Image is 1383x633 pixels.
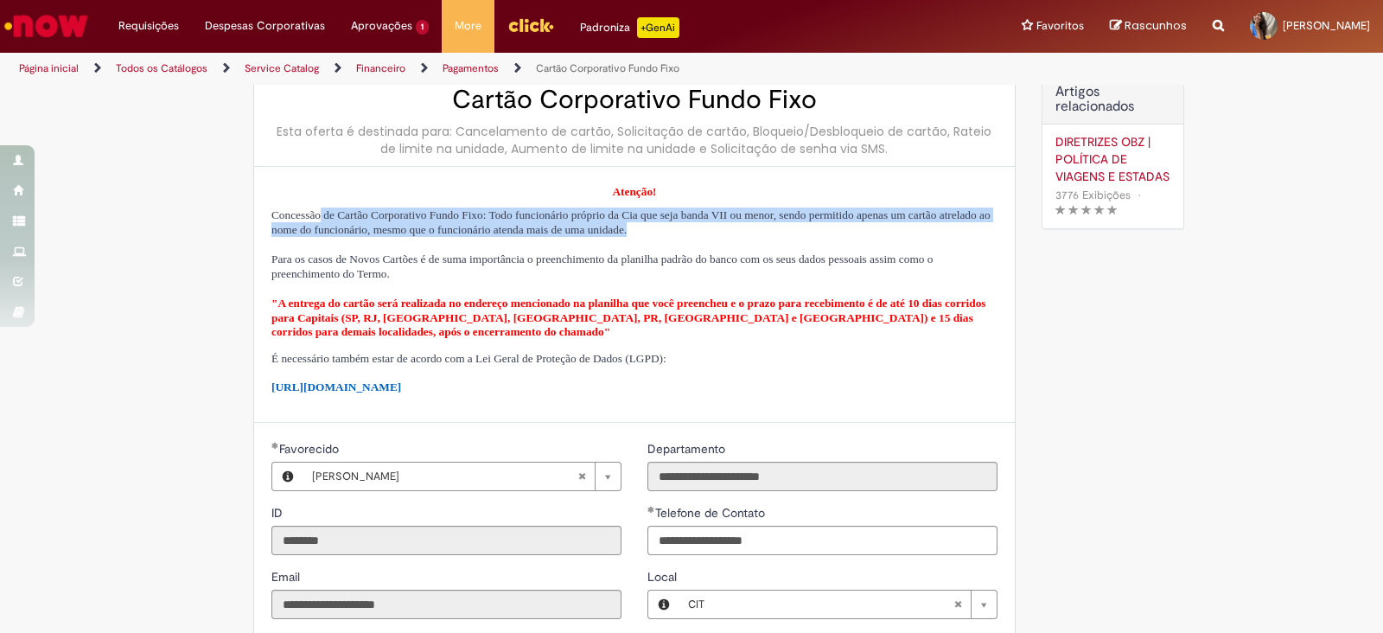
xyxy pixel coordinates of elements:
[647,569,680,585] span: Local
[271,526,621,555] input: ID
[271,504,286,521] label: Somente leitura - ID
[507,12,554,38] img: click_logo_yellow_360x200.png
[271,505,286,521] span: Somente leitura - ID
[648,591,679,618] button: Local, Visualizar este registro CIT
[271,569,303,585] span: Somente leitura - Email
[1036,17,1084,35] span: Favoritos
[312,463,577,490] span: [PERSON_NAME]
[647,441,729,457] span: Somente leitura - Departamento
[19,61,79,75] a: Página inicial
[1055,133,1170,185] a: DIRETRIZES OBZ | POLÍTICA DE VIAGENS E ESTADAS
[688,591,953,618] span: CIT
[279,441,342,457] span: Necessários - Favorecido
[637,17,679,38] p: +GenAi
[443,61,499,75] a: Pagamentos
[351,17,412,35] span: Aprovações
[205,17,325,35] span: Despesas Corporativas
[1134,183,1144,207] span: •
[536,61,679,75] a: Cartão Corporativo Fundo Fixo
[271,352,666,365] span: É necessário também estar de acordo com a Lei Geral de Proteção de Dados (LGPD):
[271,442,279,449] span: Obrigatório Preenchido
[455,17,481,35] span: More
[612,185,656,198] span: Atenção!
[356,61,405,75] a: Financeiro
[1110,18,1187,35] a: Rascunhos
[13,53,909,85] ul: Trilhas de página
[303,463,621,490] a: [PERSON_NAME]Limpar campo Favorecido
[580,17,679,38] div: Padroniza
[1125,17,1187,34] span: Rascunhos
[271,380,401,393] a: [URL][DOMAIN_NAME]
[1055,85,1170,115] h3: Artigos relacionados
[271,123,997,157] div: Esta oferta é destinada para: Cancelamento de cartão, Solicitação de cartão, Bloqueio/Desbloqueio...
[118,17,179,35] span: Requisições
[271,590,621,619] input: Email
[679,591,997,618] a: CITLimpar campo Local
[1055,188,1131,202] span: 3776 Exibições
[2,9,91,43] img: ServiceNow
[647,506,655,513] span: Obrigatório Preenchido
[271,86,997,114] h2: Cartão Corporativo Fundo Fixo
[647,440,729,457] label: Somente leitura - Departamento
[116,61,207,75] a: Todos os Catálogos
[272,463,303,490] button: Favorecido, Visualizar este registro Camila Rodrigues Chaves Nogueira
[647,526,997,555] input: Telefone de Contato
[271,208,991,236] span: Concessão de Cartão Corporativo Fundo Fixo: Todo funcionário próprio da Cia que seja banda VII ou...
[945,591,971,618] abbr: Limpar campo Local
[271,568,303,585] label: Somente leitura - Email
[271,297,986,338] span: "A entrega do cartão será realizada no endereço mencionado na planilha que você preencheu e o pra...
[271,253,933,280] span: Para os casos de Novos Cartões é de suma importância o preenchimento da planilha padrão do banco ...
[569,463,595,490] abbr: Limpar campo Favorecido
[416,20,429,35] span: 1
[245,61,319,75] a: Service Catalog
[655,505,768,521] span: Telefone de Contato
[1283,18,1370,33] span: [PERSON_NAME]
[647,462,997,491] input: Departamento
